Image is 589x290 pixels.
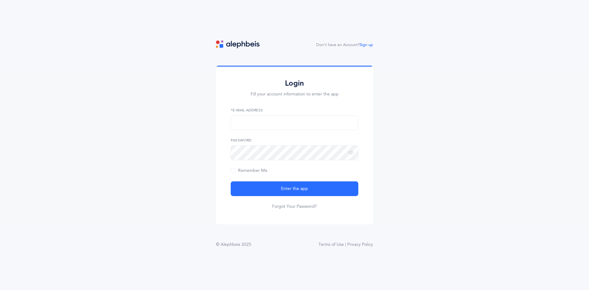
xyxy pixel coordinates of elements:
[231,181,358,196] button: Enter the app
[360,43,373,47] a: Sign up
[231,168,268,173] span: Remember Me
[318,242,373,248] a: Terms of Use | Privacy Policy
[216,242,251,248] div: © Alephbeis 2025
[231,107,358,113] label: *E-Mail Address
[316,42,373,48] div: Don't have an Account?
[231,91,358,98] p: Fill your account information to enter the app
[281,186,308,192] span: Enter the app
[272,203,317,210] a: Forgot Your Password?
[231,137,358,143] label: Password
[216,41,260,48] img: logo.svg
[231,79,358,88] h2: Login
